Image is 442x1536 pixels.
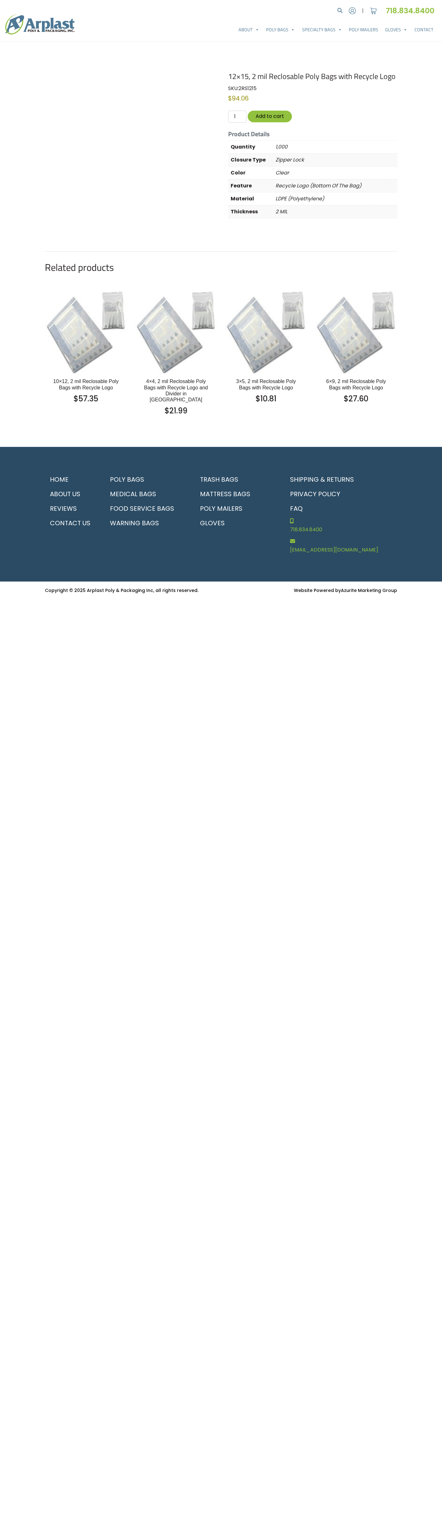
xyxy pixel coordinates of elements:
[45,487,97,501] a: About Us
[228,130,397,138] h5: Product Details
[344,393,348,404] span: $
[230,378,302,404] a: 3×5, 2 mil Reclosable Poly Bags with Recycle Logo $10.81
[320,378,392,390] h2: 6×9, 2 mil Reclosable Poly Bags with Recycle Logo
[105,501,187,516] a: Food Service Bags
[275,192,397,205] p: LDPE (Polyethylene)
[195,487,277,501] a: Mattress Bags
[248,111,292,122] button: Add to cart
[285,516,397,536] a: 718.834.8400
[285,501,397,516] a: FAQ
[45,472,97,487] a: Home
[135,291,217,373] img: 4x4, 2 mil Reclosable Poly Bags with Recycle Logo and Divider in the Middle
[362,7,364,15] span: |
[256,393,260,404] span: $
[285,472,397,487] a: Shipping & Returns
[45,262,397,273] h2: Related products
[228,72,397,81] h1: 12×15, 2 mil Reclosable Poly Bags with Recycle Logo
[228,94,249,103] bdi: 94.06
[228,140,275,153] th: Quantity
[105,487,187,501] a: Medical Bags
[228,166,275,179] th: Color
[228,205,275,218] th: Thickness
[228,140,397,218] table: Product Details
[239,85,257,92] span: 2RS1215
[165,405,169,416] span: $
[74,393,78,404] span: $
[50,378,122,390] h2: 10×12, 2 mil Reclosable Poly Bags with Recycle Logo
[165,405,187,416] bdi: 21.99
[275,180,397,192] p: Recycle Logo (Bottom Of The Bag)
[344,393,368,404] bdi: 27.60
[45,291,127,373] img: 10x12, 2 mil Reclosable Poly Bags with Recycle Logo
[275,205,397,218] p: 2 MIL
[382,23,411,36] a: Gloves
[411,23,437,36] a: Contact
[140,378,212,417] a: 4×4, 2 mil Reclosable Poly Bags with Recycle Logo and Divider in [GEOGRAPHIC_DATA] $21.99
[235,23,263,36] a: About
[225,291,307,373] img: 3x5, 2 mil Reclosable Poly Bags with Recycle Logo
[195,501,277,516] a: Poly Mailers
[228,94,232,103] span: $
[74,393,98,404] bdi: 57.35
[256,393,276,404] bdi: 10.81
[228,153,275,166] th: Closure Type
[285,536,397,556] a: [EMAIL_ADDRESS][DOMAIN_NAME]
[228,192,275,205] th: Material
[105,516,187,530] a: Warning Bags
[299,23,345,36] a: Specialty Bags
[285,487,397,501] a: Privacy Policy
[5,15,75,34] img: logo
[275,154,397,166] p: Zipper Lock
[315,291,397,373] img: 6x9, 2 mil Reclosable Poly Bags with Recycle Logo
[341,587,397,594] a: Azurite Marketing Group
[228,85,257,92] span: SKU:
[230,378,302,390] h2: 3×5, 2 mil Reclosable Poly Bags with Recycle Logo
[294,587,397,594] small: Website Powered by
[45,587,198,594] small: Copyright © 2025 Arplast Poly & Packaging Inc, all rights reserved.
[195,516,277,530] a: Gloves
[140,378,212,403] h2: 4×4, 2 mil Reclosable Poly Bags with Recycle Logo and Divider in [GEOGRAPHIC_DATA]
[228,179,275,192] th: Feature
[45,516,97,530] a: Contact Us
[345,23,382,36] a: Poly Mailers
[263,23,298,36] a: Poly Bags
[320,378,392,404] a: 6×9, 2 mil Reclosable Poly Bags with Recycle Logo $27.60
[275,141,397,153] p: 1,000
[386,5,437,16] a: 718.834.8400
[45,72,214,241] img: 12x15, 2 mil Reclosable Poly Bags with Recycle Logo
[50,378,122,404] a: 10×12, 2 mil Reclosable Poly Bags with Recycle Logo $57.35
[275,167,397,179] p: Clear
[228,111,246,123] input: Qty
[45,501,97,516] a: Reviews
[195,472,277,487] a: Trash Bags
[105,472,187,487] a: Poly Bags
